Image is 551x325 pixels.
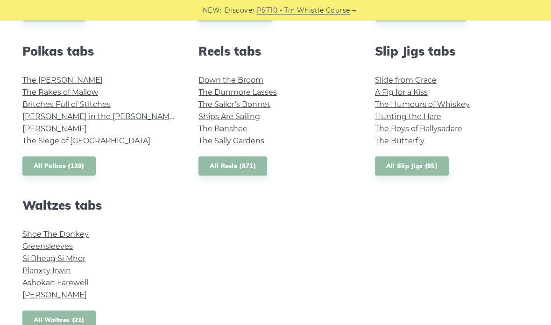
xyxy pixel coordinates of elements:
a: The Sailor’s Bonnet [198,100,270,109]
a: The Sally Gardens [198,136,264,145]
a: Si­ Bheag Si­ Mhor [22,254,85,263]
a: Britches Full of Stitches [22,100,111,109]
a: Down the Broom [198,76,263,85]
a: Hunting the Hare [375,112,441,121]
a: The Rakes of Mallow [22,88,98,97]
a: [PERSON_NAME] in the [PERSON_NAME] [22,112,177,121]
a: Planxty Irwin [22,266,71,275]
a: The Dunmore Lasses [198,88,277,97]
a: PST10 - Tin Whistle Course [257,5,350,16]
span: Discover [225,5,255,16]
span: NEW: [203,5,222,16]
a: [PERSON_NAME] [22,124,87,133]
h2: Slip Jigs tabs [375,44,529,58]
a: A Fig for a Kiss [375,88,428,97]
a: The Siege of [GEOGRAPHIC_DATA] [22,136,150,145]
a: Ashokan Farewell [22,278,88,287]
h2: Polkas tabs [22,44,176,58]
a: Shoe The Donkey [22,230,89,239]
h2: Reels tabs [198,44,352,58]
a: Slide from Grace [375,76,437,85]
a: All Reels (871) [198,156,267,176]
a: The Butterfly [375,136,424,145]
a: The Banshee [198,124,247,133]
a: The [PERSON_NAME] [22,76,103,85]
a: Greensleeves [22,242,73,251]
a: Ships Are Sailing [198,112,260,121]
a: The Boys of Ballysadare [375,124,462,133]
a: [PERSON_NAME] [22,290,87,299]
a: All Polkas (129) [22,156,96,176]
a: The Humours of Whiskey [375,100,470,109]
a: All Slip Jigs (95) [375,156,449,176]
h2: Waltzes tabs [22,198,176,212]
